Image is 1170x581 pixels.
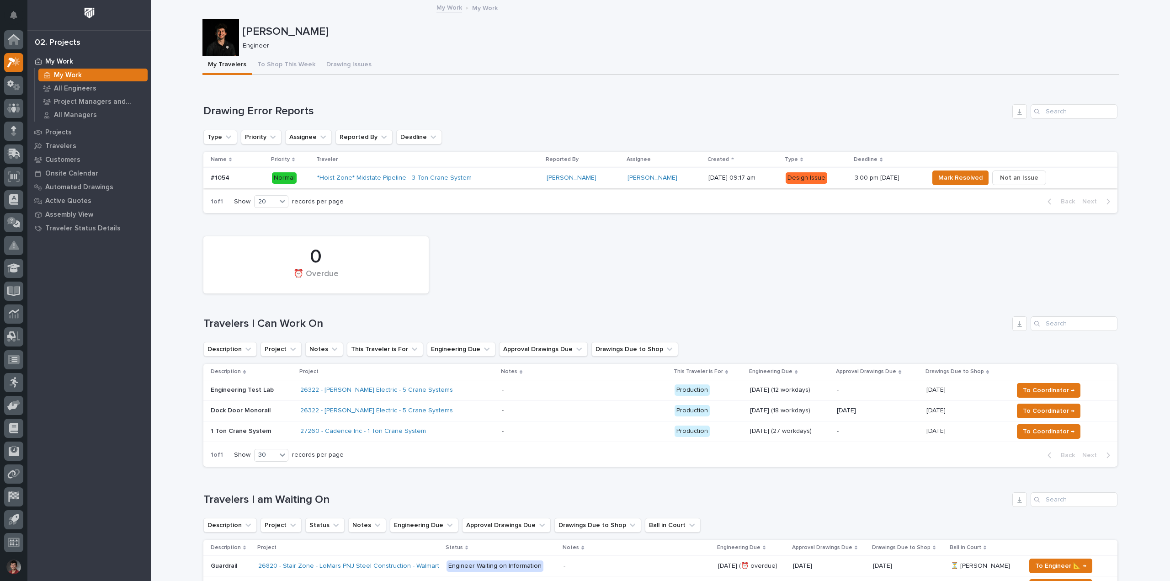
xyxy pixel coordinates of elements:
[258,562,454,570] a: 26820 - Stair Zone - LoMars PNJ Steel Construction - Walmart Stair
[396,130,442,144] button: Deadline
[234,451,250,459] p: Show
[27,180,151,194] a: Automated Drawings
[27,54,151,68] a: My Work
[219,269,413,288] div: ⏰ Overdue
[546,155,579,165] p: Reported By
[446,543,463,553] p: Status
[926,426,947,435] p: [DATE]
[854,155,877,165] p: Deadline
[554,518,641,533] button: Drawings Due to Shop
[786,172,827,184] div: Design Issue
[1023,385,1074,396] span: To Coordinator →
[932,171,989,185] button: Mark Resolved
[502,386,504,394] div: -
[27,125,151,139] a: Projects
[707,155,729,165] p: Created
[1017,383,1080,398] button: To Coordinator →
[203,421,1117,442] tr: 1 Ton Crane System27260 - Cadence Inc - 1 Ton Crane System - Production[DATE] (27 workdays)-[DATE...
[547,174,596,182] a: [PERSON_NAME]
[793,562,866,570] p: [DATE]
[35,82,151,95] a: All Engineers
[203,168,1117,188] tr: #1054#1054 Normal*Hoist Zone* Midstate Pipeline - 3 Ton Crane System [PERSON_NAME] [PERSON_NAME] ...
[674,367,723,377] p: This Traveler is For
[563,543,579,553] p: Notes
[347,342,423,357] button: This Traveler is For
[708,174,778,182] p: [DATE] 09:17 am
[750,427,830,435] p: [DATE] (27 workdays)
[211,367,241,377] p: Description
[1031,104,1117,119] div: Search
[54,98,144,106] p: Project Managers and Engineers
[750,386,830,394] p: [DATE] (12 workdays)
[675,405,710,416] div: Production
[447,560,543,572] div: Engineer Waiting on Information
[855,172,901,182] p: 3:00 pm [DATE]
[872,543,931,553] p: Drawings Due to Shop
[203,444,230,466] p: 1 of 1
[243,25,1115,38] p: [PERSON_NAME]
[27,166,151,180] a: Onsite Calendar
[257,543,277,553] p: Project
[203,105,1009,118] h1: Drawing Error Reports
[45,142,76,150] p: Travelers
[27,194,151,208] a: Active Quotes
[54,111,97,119] p: All Managers
[926,384,947,394] p: [DATE]
[241,130,282,144] button: Priority
[1000,172,1038,183] span: Not an Issue
[203,342,257,357] button: Description
[591,342,678,357] button: Drawings Due to Shop
[502,427,504,435] div: -
[45,224,121,233] p: Traveler Status Details
[261,518,302,533] button: Project
[427,342,495,357] button: Engineering Due
[211,407,293,415] p: Dock Door Monorail
[45,197,91,205] p: Active Quotes
[27,139,151,153] a: Travelers
[627,155,651,165] p: Assignee
[436,2,462,12] a: My Work
[938,172,983,183] span: Mark Resolved
[255,450,277,460] div: 30
[837,427,919,435] p: -
[292,451,344,459] p: records per page
[1055,197,1075,206] span: Back
[11,11,23,26] div: Notifications
[203,380,1117,400] tr: Engineering Test Lab26322 - [PERSON_NAME] Electric - 5 Crane Systems - Production[DATE] (12 workd...
[285,130,332,144] button: Assignee
[1017,424,1080,439] button: To Coordinator →
[45,128,72,137] p: Projects
[54,71,82,80] p: My Work
[628,174,677,182] a: [PERSON_NAME]
[749,367,792,377] p: Engineering Due
[203,191,230,213] p: 1 of 1
[202,56,252,75] button: My Travelers
[1055,451,1075,459] span: Back
[951,560,1012,570] p: ⏳ [PERSON_NAME]
[717,543,760,553] p: Engineering Due
[992,171,1046,185] button: Not an Issue
[35,108,151,121] a: All Managers
[321,56,377,75] button: Drawing Issues
[675,384,710,396] div: Production
[1035,560,1086,571] span: To Engineer 📐 →
[837,407,919,415] p: [DATE]
[252,56,321,75] button: To Shop This Week
[234,198,250,206] p: Show
[211,543,241,553] p: Description
[261,342,302,357] button: Project
[45,170,98,178] p: Onsite Calendar
[203,556,1117,576] tr: GuardrailGuardrail 26820 - Stair Zone - LoMars PNJ Steel Construction - Walmart Stair Engineer Wa...
[203,130,237,144] button: Type
[1082,197,1102,206] span: Next
[299,367,319,377] p: Project
[1079,451,1117,459] button: Next
[255,197,277,207] div: 20
[27,221,151,235] a: Traveler Status Details
[27,153,151,166] a: Customers
[316,155,338,165] p: Traveler
[1031,492,1117,507] input: Search
[4,557,23,576] button: users-avatar
[203,400,1117,421] tr: Dock Door Monorail26322 - [PERSON_NAME] Electric - 5 Crane Systems - Production[DATE] (18 workday...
